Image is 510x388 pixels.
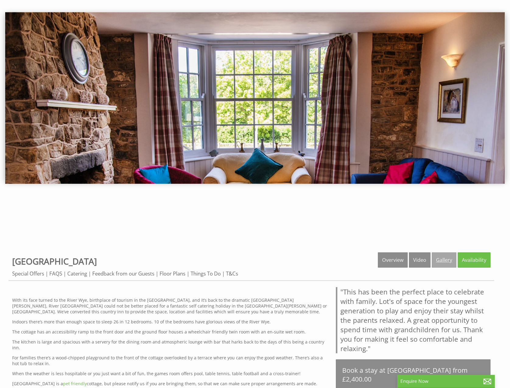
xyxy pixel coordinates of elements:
a: Video [409,252,431,268]
p: [GEOGRAPHIC_DATA] is a cottage, but please notify us if you are bringing them, so that we can mak... [12,381,329,386]
p: Enquire Now [400,378,492,384]
a: FAQS [49,270,62,277]
p: For families there’s a wood-chipped playground to the front of the cottage overlooked by a terrac... [12,355,329,366]
p: Indoors there’s more than enough space to sleep 26 in 12 bedrooms. 10 of the bedrooms have glorio... [12,319,329,325]
a: Availability [458,252,491,268]
blockquote: "This has been the perfect place to celebrate with family. Lot's of space for the youngest genera... [336,287,491,353]
a: Floor Plans [160,270,185,277]
a: Gallery [432,252,456,268]
p: With its face turned to the River Wye, birthplace of tourism in the [GEOGRAPHIC_DATA], and it’s b... [12,297,329,315]
a: Feedback from our Guests [92,270,154,277]
a: [GEOGRAPHIC_DATA] [12,255,97,267]
p: When the weather is less hospitable or you just want a bit of fun, the games room offers pool, ta... [12,371,329,376]
p: The cottage has an accessibility ramp to the front door and the ground floor houses a wheelchair ... [12,329,329,335]
a: Things To Do [191,270,221,277]
a: Special Offers [12,270,44,277]
a: T&Cs [226,270,238,277]
a: Catering [67,270,87,277]
a: Overview [378,252,408,268]
a: pet friendly [63,381,87,386]
p: The kitchen is large and spacious with a servery for the dining room and atmospheric lounge with ... [12,339,329,351]
iframe: Customer reviews powered by Trustpilot [4,200,506,246]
